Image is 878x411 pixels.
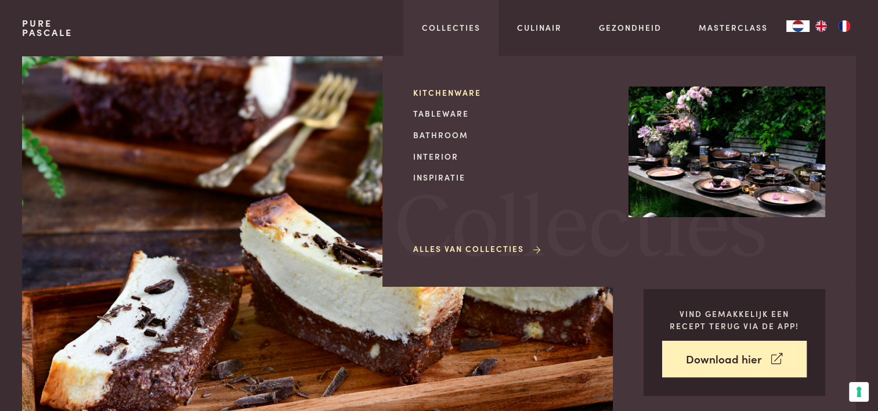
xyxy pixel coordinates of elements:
a: Tableware [413,107,610,120]
a: Masterclass [699,21,768,34]
ul: Language list [810,20,856,32]
a: NL [786,20,810,32]
aside: Language selected: Nederlands [786,20,856,32]
a: Download hier [662,341,807,377]
a: Kitchenware [413,86,610,99]
a: Culinair [517,21,562,34]
div: Language [786,20,810,32]
span: Collecties [395,185,767,274]
a: EN [810,20,833,32]
a: FR [833,20,856,32]
button: Uw voorkeuren voor toestemming voor trackingtechnologieën [849,382,869,402]
a: Collecties [422,21,480,34]
a: Interior [413,150,610,163]
a: Inspiratie [413,171,610,183]
a: Bathroom [413,129,610,141]
img: Collecties [628,86,825,218]
a: PurePascale [22,19,73,37]
p: Vind gemakkelijk een recept terug via de app! [662,308,807,331]
a: Gezondheid [599,21,662,34]
a: Alles van Collecties [413,243,543,255]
